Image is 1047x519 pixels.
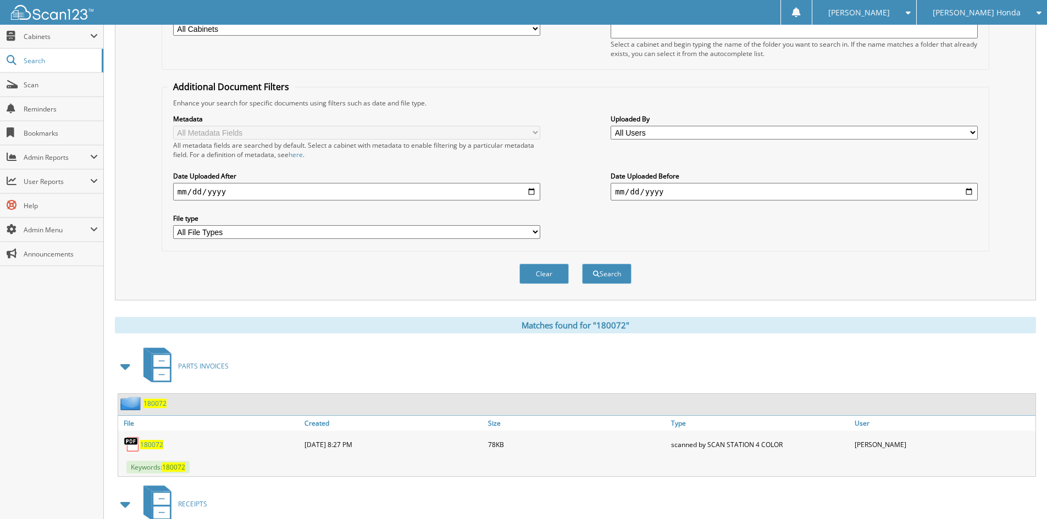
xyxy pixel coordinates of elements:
[611,183,978,200] input: end
[668,416,852,431] a: Type
[24,56,96,65] span: Search
[11,5,93,20] img: scan123-logo-white.svg
[668,433,852,455] div: scanned by SCAN STATION 4 COLOR
[24,153,90,162] span: Admin Reports
[24,104,98,114] span: Reminders
[178,361,229,371] span: PARTS INVOICES
[611,114,978,124] label: Uploaded By
[519,264,569,284] button: Clear
[24,225,90,235] span: Admin Menu
[178,499,207,509] span: RECEIPTS
[173,171,540,181] label: Date Uploaded After
[115,317,1036,333] div: Matches found for "180072"
[24,80,98,90] span: Scan
[485,433,669,455] div: 78KB
[126,461,190,473] span: Keywords:
[485,416,669,431] a: Size
[611,171,978,181] label: Date Uploaded Before
[933,9,1021,16] span: [PERSON_NAME] Honda
[143,399,167,408] a: 180072
[582,264,631,284] button: Search
[24,201,98,210] span: Help
[173,114,540,124] label: Metadata
[162,462,185,472] span: 180072
[120,397,143,410] img: folder2.png
[852,433,1035,455] div: [PERSON_NAME]
[611,40,978,58] div: Select a cabinet and begin typing the name of the folder you want to search in. If the name match...
[124,436,140,453] img: PDF.png
[302,433,485,455] div: [DATE] 8:27 PM
[992,466,1047,519] iframe: Chat Widget
[168,81,295,93] legend: Additional Document Filters
[137,344,229,388] a: PARTS INVOICES
[852,416,1035,431] a: User
[302,416,485,431] a: Created
[289,150,303,159] a: here
[140,440,163,449] a: 180072
[24,177,90,186] span: User Reports
[173,183,540,200] input: start
[24,129,98,138] span: Bookmarks
[173,214,540,223] label: File type
[168,98,983,108] div: Enhance your search for specific documents using filters such as date and file type.
[828,9,890,16] span: [PERSON_NAME]
[173,141,540,159] div: All metadata fields are searched by default. Select a cabinet with metadata to enable filtering b...
[24,32,90,41] span: Cabinets
[24,249,98,259] span: Announcements
[118,416,302,431] a: File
